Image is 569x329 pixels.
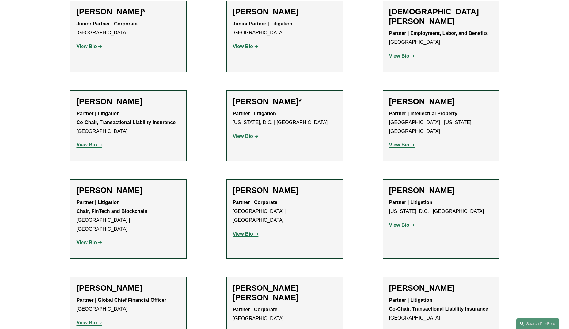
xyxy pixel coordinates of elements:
[77,142,102,147] a: View Bio
[233,111,276,116] strong: Partner | Litigation
[233,134,259,139] a: View Bio
[233,200,278,205] strong: Partner | Corporate
[233,7,336,17] h2: [PERSON_NAME]
[77,297,166,303] strong: Partner | Global Chief Financial Officer
[77,186,180,195] h2: [PERSON_NAME]
[233,134,253,139] strong: View Bio
[389,142,409,147] strong: View Bio
[389,31,488,36] strong: Partner | Employment, Labor, and Benefits
[516,318,559,329] a: Search this site
[389,198,493,216] p: [US_STATE], D.C. | [GEOGRAPHIC_DATA]
[233,198,336,225] p: [GEOGRAPHIC_DATA] | [GEOGRAPHIC_DATA]
[389,296,493,322] p: [GEOGRAPHIC_DATA]
[77,142,97,147] strong: View Bio
[389,53,415,59] a: View Bio
[233,305,336,323] p: [GEOGRAPHIC_DATA]
[389,7,493,26] h2: [DEMOGRAPHIC_DATA][PERSON_NAME]
[233,44,253,49] strong: View Bio
[389,142,415,147] a: View Bio
[77,109,180,136] p: [GEOGRAPHIC_DATA]
[77,240,97,245] strong: View Bio
[389,283,493,293] h2: [PERSON_NAME]
[77,200,148,214] strong: Partner | Litigation Chair, FinTech and Blockchain
[233,109,336,127] p: [US_STATE], D.C. | [GEOGRAPHIC_DATA]
[77,97,180,106] h2: [PERSON_NAME]
[233,307,278,312] strong: Partner | Corporate
[389,53,409,59] strong: View Bio
[389,222,415,228] a: View Bio
[233,44,259,49] a: View Bio
[77,111,120,116] strong: Partner | Litigation
[77,296,180,314] p: [GEOGRAPHIC_DATA]
[389,97,493,106] h2: [PERSON_NAME]
[389,29,493,47] p: [GEOGRAPHIC_DATA]
[77,320,97,325] strong: View Bio
[77,320,102,325] a: View Bio
[389,306,488,312] strong: Co-Chair, Transactional Liability Insurance
[389,186,493,195] h2: [PERSON_NAME]
[77,44,102,49] a: View Bio
[233,186,336,195] h2: [PERSON_NAME]
[77,7,180,17] h2: [PERSON_NAME]*
[389,222,409,228] strong: View Bio
[77,198,180,233] p: [GEOGRAPHIC_DATA] | [GEOGRAPHIC_DATA]
[233,21,293,26] strong: Junior Partner | Litigation
[77,44,97,49] strong: View Bio
[233,283,336,302] h2: [PERSON_NAME] [PERSON_NAME]
[233,20,336,37] p: [GEOGRAPHIC_DATA]
[389,200,432,205] strong: Partner | Litigation
[233,231,259,236] a: View Bio
[389,109,493,136] p: [GEOGRAPHIC_DATA] | [US_STATE][GEOGRAPHIC_DATA]
[233,231,253,236] strong: View Bio
[233,97,336,106] h2: [PERSON_NAME]*
[389,111,457,116] strong: Partner | Intellectual Property
[77,283,180,293] h2: [PERSON_NAME]
[389,297,432,303] strong: Partner | Litigation
[77,120,176,125] strong: Co-Chair, Transactional Liability Insurance
[77,21,138,26] strong: Junior Partner | Corporate
[77,20,180,37] p: [GEOGRAPHIC_DATA]
[77,240,102,245] a: View Bio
